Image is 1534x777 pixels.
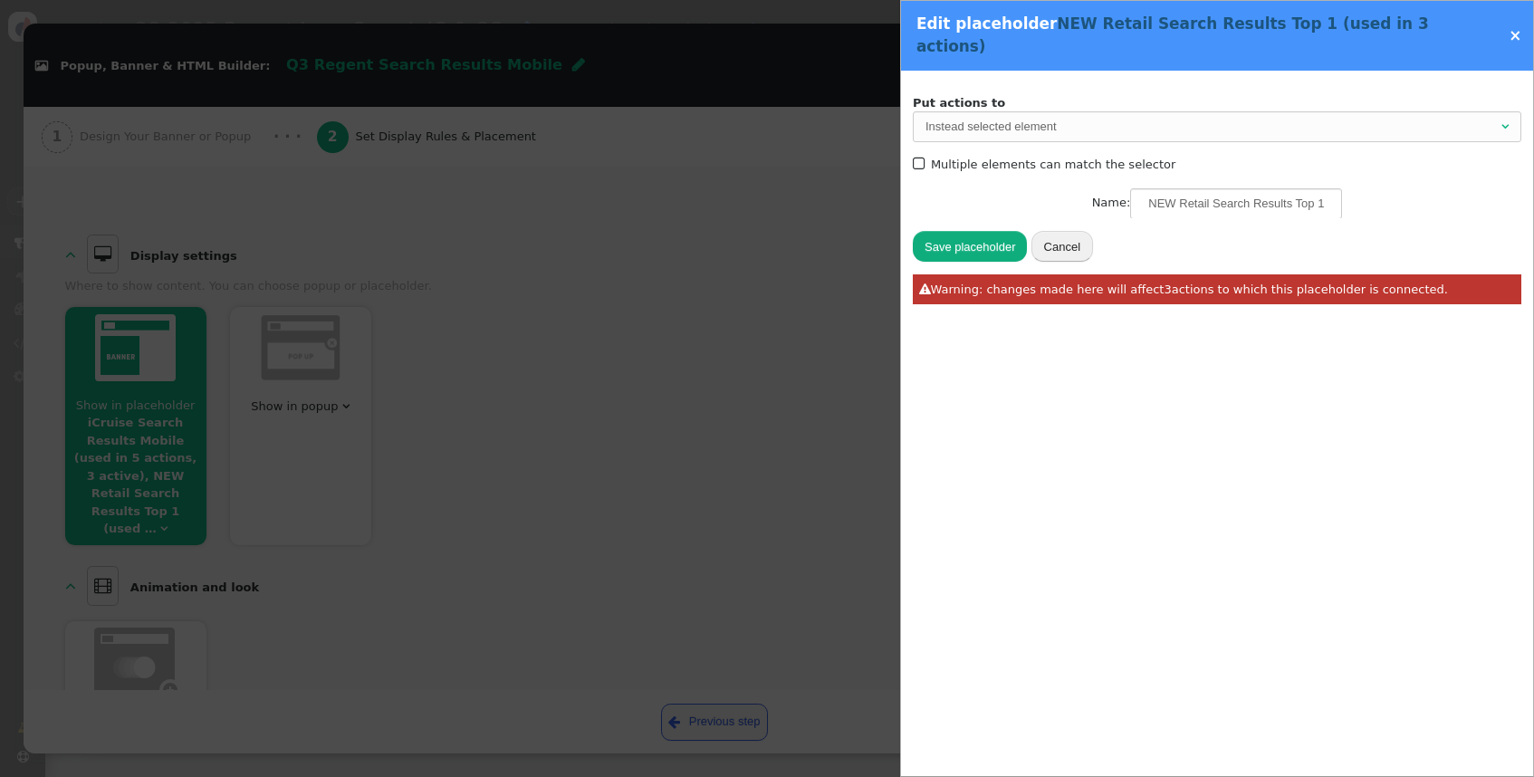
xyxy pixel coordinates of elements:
a: × [1509,26,1521,44]
div: Name: [913,188,1521,218]
span: 3 [1164,283,1171,296]
div: Instead selected element [925,118,1498,136]
button: Save placeholder [913,231,1027,262]
button: Cancel [1031,231,1093,262]
input: Name this container [1130,188,1342,219]
b: Put actions to [913,96,1005,110]
span:  [1501,120,1509,132]
span:  [919,283,931,295]
a: Warning: changes made here will affect3actions to which this placeholder is connected. [913,274,1521,304]
span: NEW Retail Search Results Top 1 (used in 3 actions) [916,14,1429,55]
label: Multiple elements can match the selector [913,158,1175,171]
span:  [913,153,928,176]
